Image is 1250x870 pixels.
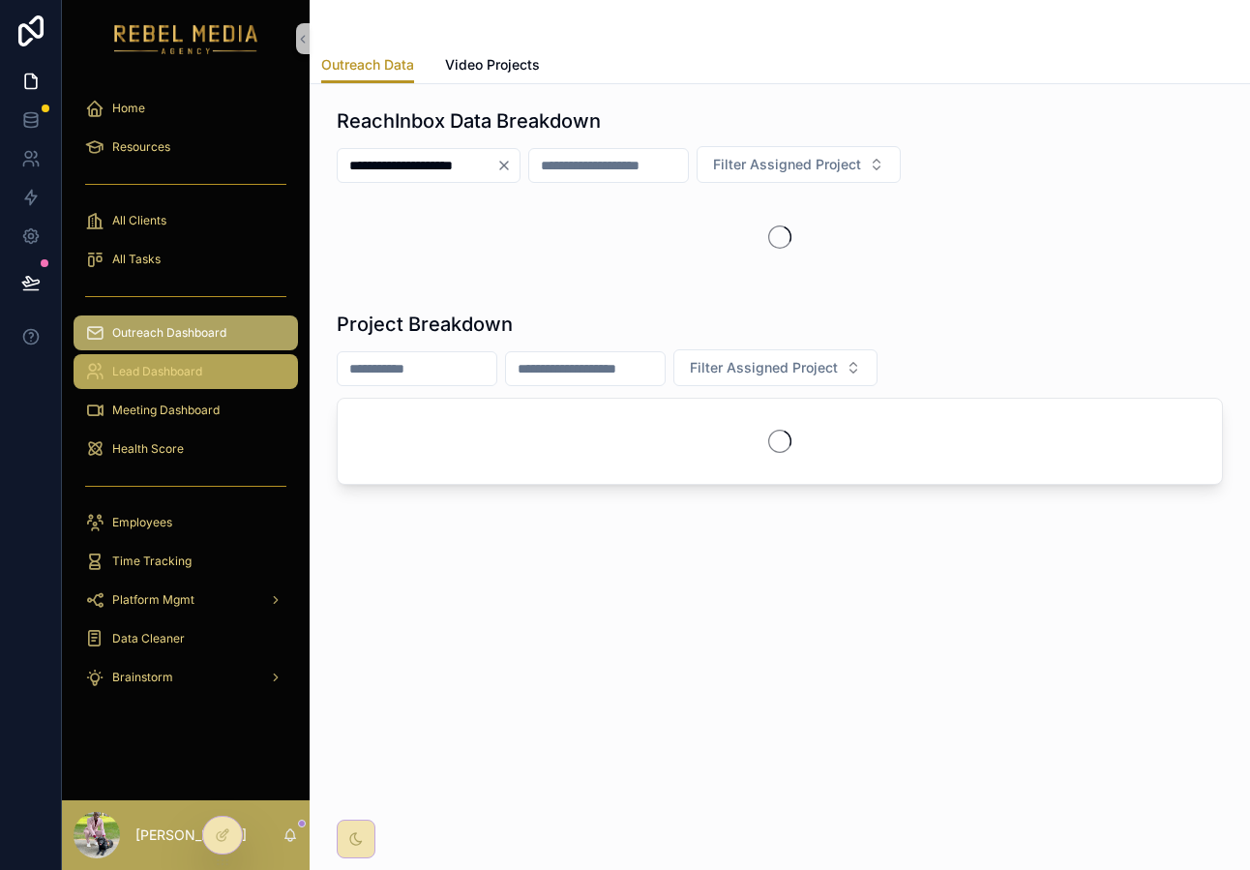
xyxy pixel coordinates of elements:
a: Video Projects [445,47,540,86]
span: Home [112,101,145,116]
span: Lead Dashboard [112,364,202,379]
a: All Tasks [74,242,298,277]
span: Brainstorm [112,670,173,685]
button: Select Button [697,146,901,183]
button: Select Button [673,349,878,386]
a: Brainstorm [74,660,298,695]
span: Meeting Dashboard [112,403,220,418]
span: Data Cleaner [112,631,185,646]
a: Employees [74,505,298,540]
img: App logo [114,23,258,54]
a: Meeting Dashboard [74,393,298,428]
a: Outreach Dashboard [74,315,298,350]
a: Home [74,91,298,126]
div: scrollable content [62,77,310,720]
p: [PERSON_NAME] [135,825,247,845]
a: Health Score [74,432,298,466]
span: Filter Assigned Project [713,155,861,174]
span: Outreach Data [321,55,414,75]
a: Data Cleaner [74,621,298,656]
h1: Project Breakdown [337,311,513,338]
button: Clear [496,158,520,173]
a: Outreach Data [321,47,414,84]
a: Time Tracking [74,544,298,579]
a: Lead Dashboard [74,354,298,389]
span: All Clients [112,213,166,228]
h1: ReachInbox Data Breakdown [337,107,601,135]
span: Video Projects [445,55,540,75]
a: All Clients [74,203,298,238]
span: Resources [112,139,170,155]
span: All Tasks [112,252,161,267]
span: Filter Assigned Project [690,358,838,377]
span: Outreach Dashboard [112,325,226,341]
span: Platform Mgmt [112,592,194,608]
a: Resources [74,130,298,165]
span: Employees [112,515,172,530]
span: Time Tracking [112,554,192,569]
span: Health Score [112,441,184,457]
a: Platform Mgmt [74,583,298,617]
